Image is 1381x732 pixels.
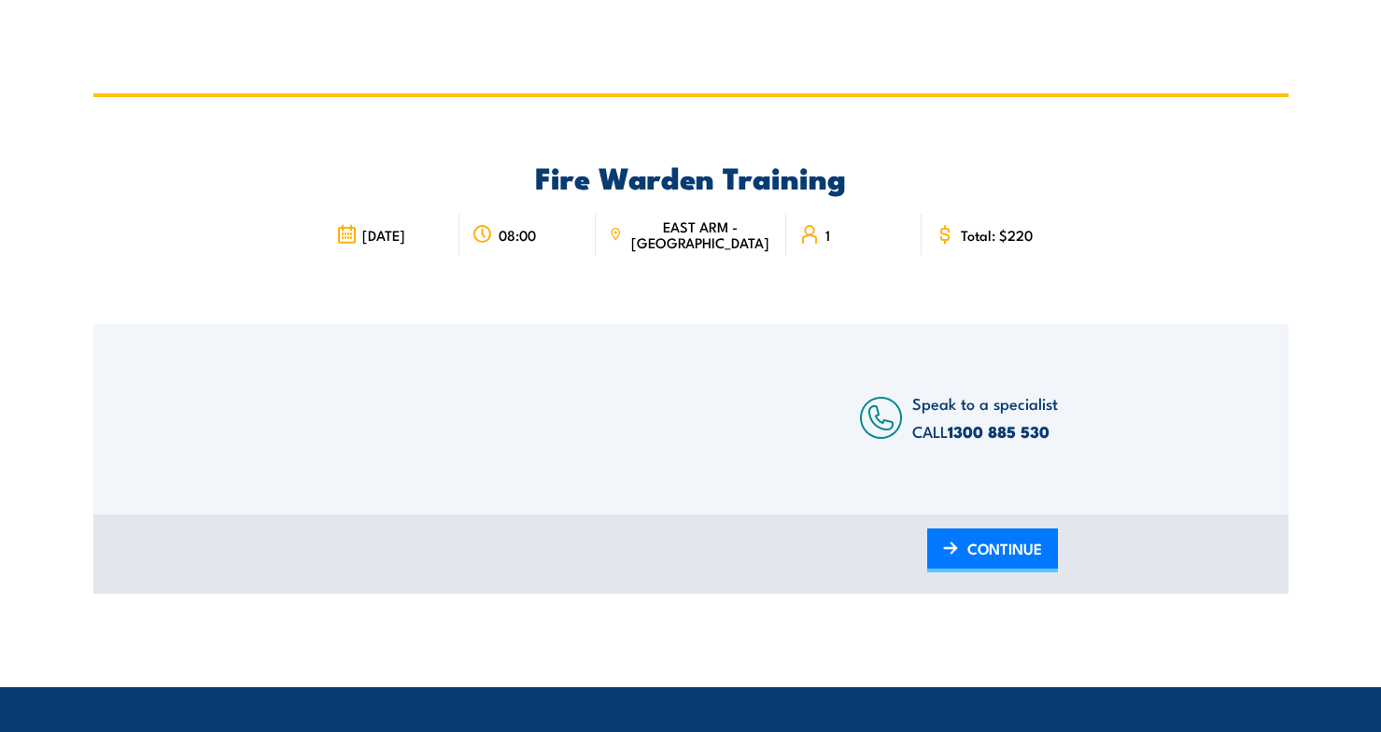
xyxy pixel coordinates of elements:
h2: Fire Warden Training [323,163,1058,190]
span: Speak to a specialist CALL [912,391,1058,443]
span: 08:00 [499,227,536,243]
span: [DATE] [362,227,405,243]
span: 1 [825,227,830,243]
span: Total: $220 [961,227,1033,243]
span: CONTINUE [967,524,1042,573]
a: CONTINUE [927,528,1058,572]
a: 1300 885 530 [948,419,1050,443]
span: EAST ARM - [GEOGRAPHIC_DATA] [627,218,772,250]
